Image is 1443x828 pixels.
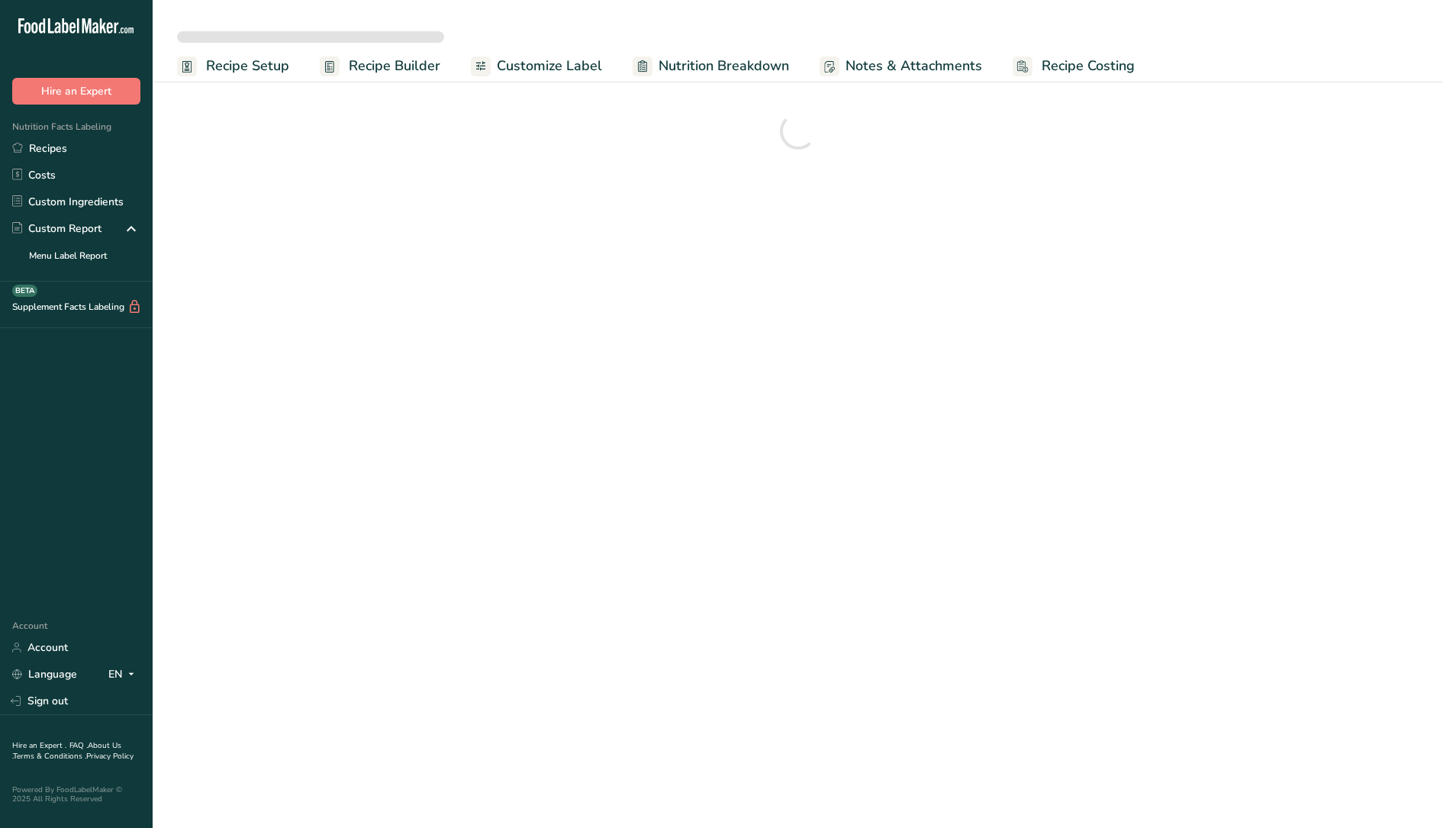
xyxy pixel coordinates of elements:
[320,49,440,83] a: Recipe Builder
[12,740,66,751] a: Hire an Expert .
[12,285,37,297] div: BETA
[69,740,88,751] a: FAQ .
[820,49,982,83] a: Notes & Attachments
[349,56,440,76] span: Recipe Builder
[13,751,86,762] a: Terms & Conditions .
[206,56,289,76] span: Recipe Setup
[846,56,982,76] span: Notes & Attachments
[12,78,140,105] button: Hire an Expert
[659,56,789,76] span: Nutrition Breakdown
[1042,56,1135,76] span: Recipe Costing
[633,49,789,83] a: Nutrition Breakdown
[1013,49,1135,83] a: Recipe Costing
[177,49,289,83] a: Recipe Setup
[108,665,140,684] div: EN
[86,751,134,762] a: Privacy Policy
[471,49,602,83] a: Customize Label
[12,740,121,762] a: About Us .
[12,661,77,688] a: Language
[12,785,140,804] div: Powered By FoodLabelMaker © 2025 All Rights Reserved
[12,221,101,237] div: Custom Report
[497,56,602,76] span: Customize Label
